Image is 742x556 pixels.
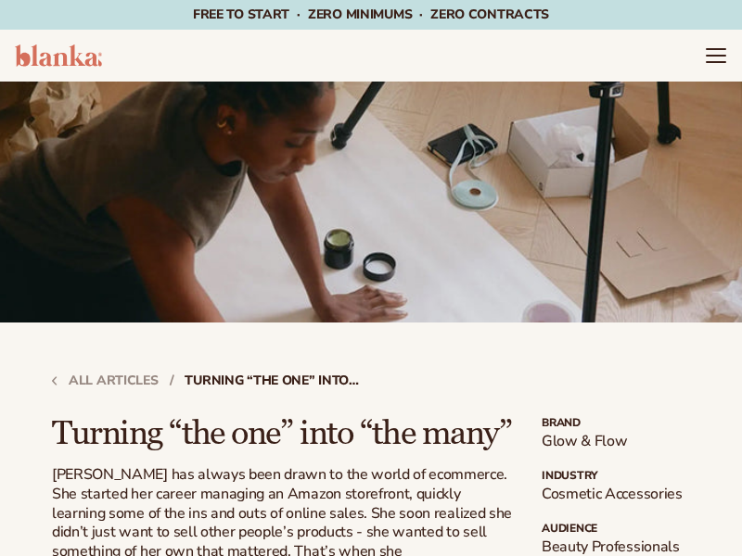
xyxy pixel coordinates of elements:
[52,417,512,450] h1: Turning “the one” into “the many”
[705,44,727,67] summary: Menu
[185,374,361,387] strong: Turning “the one” into “the many”
[542,417,690,428] strong: Brand
[542,485,690,504] p: Cosmetic Accessories
[542,523,690,534] strong: Audience
[15,44,102,67] img: logo
[193,6,549,23] span: Free to start · ZERO minimums · ZERO contracts
[52,374,159,387] a: All articles
[542,432,690,451] p: Glow & Flow
[542,470,690,481] strong: Industry
[170,374,174,387] strong: /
